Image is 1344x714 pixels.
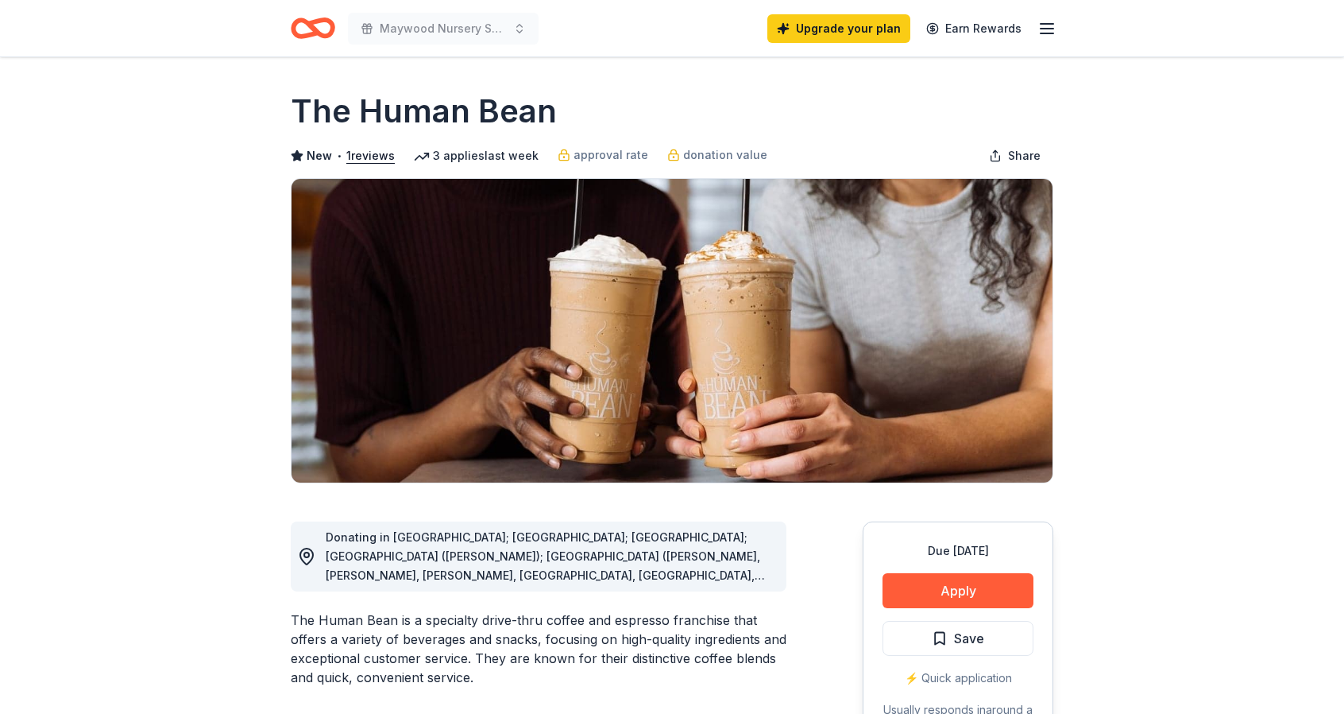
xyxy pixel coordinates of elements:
[882,669,1033,688] div: ⚡️ Quick application
[307,146,332,165] span: New
[292,179,1052,483] img: Image for The Human Bean
[558,146,648,165] a: approval rate
[346,146,395,165] button: 1reviews
[291,10,335,47] a: Home
[882,541,1033,561] div: Due [DATE]
[767,14,910,43] a: Upgrade your plan
[291,89,557,134] h1: The Human Bean
[882,573,1033,608] button: Apply
[337,149,342,162] span: •
[1008,146,1041,165] span: Share
[291,611,786,687] div: The Human Bean is a specialty drive-thru coffee and espresso franchise that offers a variety of b...
[976,140,1053,172] button: Share
[574,146,648,165] span: approval rate
[882,621,1033,656] button: Save
[954,628,984,649] span: Save
[414,146,539,165] div: 3 applies last week
[683,146,767,165] span: donation value
[380,19,507,38] span: Maywood Nursery School Tricky Tray
[348,13,539,45] button: Maywood Nursery School Tricky Tray
[917,14,1031,43] a: Earn Rewards
[667,146,767,165] a: donation value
